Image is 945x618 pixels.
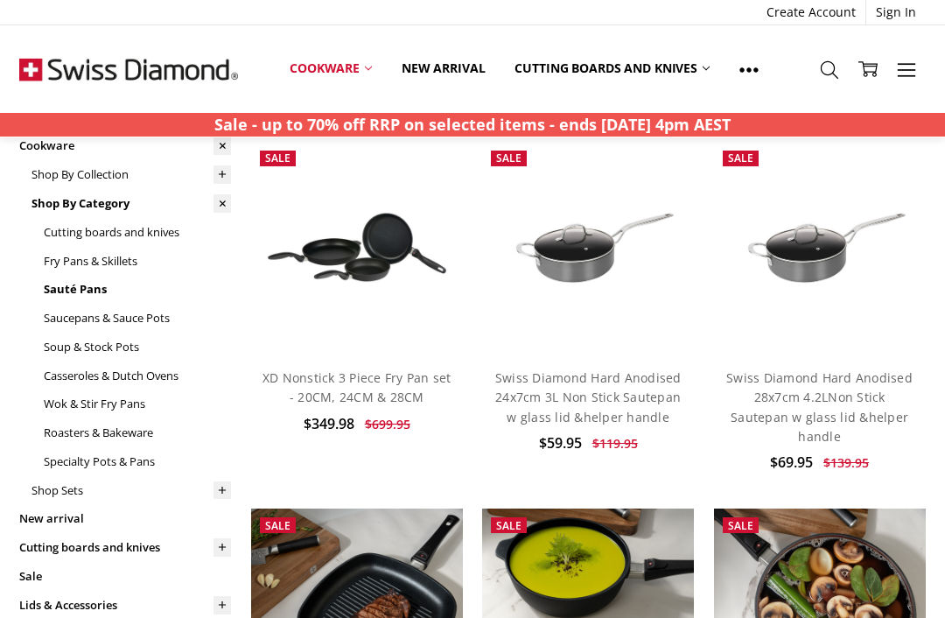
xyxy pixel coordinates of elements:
a: Fry Pans & Skillets [44,247,231,276]
span: Sale [728,151,753,165]
span: $69.95 [770,453,813,472]
img: Free Shipping On Every Order [19,25,238,113]
a: XD Nonstick 3 Piece Fry Pan set - 20CM, 24CM & 28CM [251,142,463,354]
a: Swiss Diamond Hard Anodised 24x7cm 3L Non Stick Sautepan w glass lid &helper handle [482,142,694,354]
span: Sale [265,518,290,533]
a: Casseroles & Dutch Ovens [44,362,231,390]
a: Cutting boards and knives [500,49,724,88]
span: $699.95 [365,416,410,432]
a: Shop By Category [31,189,231,218]
a: Show All [724,49,773,88]
a: XD Nonstick 3 Piece Fry Pan set - 20CM, 24CM & 28CM [262,369,451,405]
span: Sale [496,151,521,165]
a: Shop By Collection [31,160,231,189]
a: Specialty Pots & Pans [44,447,231,476]
a: Swiss Diamond Hard Anodised 28x7cm 4.2LNon Stick Sautepan w glass lid &helper handle [714,142,926,354]
a: Sauté Pans [44,275,231,304]
strong: Sale - up to 70% off RRP on selected items - ends [DATE] 4pm AEST [214,114,731,135]
a: Cutting boards and knives [19,533,231,562]
img: Swiss Diamond Hard Anodised 24x7cm 3L Non Stick Sautepan w glass lid &helper handle [482,177,694,318]
img: Swiss Diamond Hard Anodised 28x7cm 4.2LNon Stick Sautepan w glass lid &helper handle [714,177,926,318]
span: $349.98 [304,414,354,433]
a: New arrival [387,49,500,88]
a: Roasters & Bakeware [44,418,231,447]
img: XD Nonstick 3 Piece Fry Pan set - 20CM, 24CM & 28CM [251,194,463,300]
span: $139.95 [823,454,869,471]
a: Wok & Stir Fry Pans [44,390,231,418]
a: Cutting boards and knives [44,218,231,247]
a: Sale [19,562,231,591]
a: Saucepans & Sauce Pots [44,304,231,333]
a: Cookware [19,132,231,161]
span: Sale [496,518,521,533]
span: Sale [728,518,753,533]
span: Sale [265,151,290,165]
span: $59.95 [539,433,582,453]
a: New arrival [19,504,231,533]
span: $119.95 [592,435,638,452]
a: Cookware [275,49,387,88]
a: Swiss Diamond Hard Anodised 24x7cm 3L Non Stick Sautepan w glass lid &helper handle [495,369,682,425]
a: Shop Sets [31,476,231,505]
a: Soup & Stock Pots [44,333,231,362]
a: Swiss Diamond Hard Anodised 28x7cm 4.2LNon Stick Sautepan w glass lid &helper handle [726,369,913,445]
